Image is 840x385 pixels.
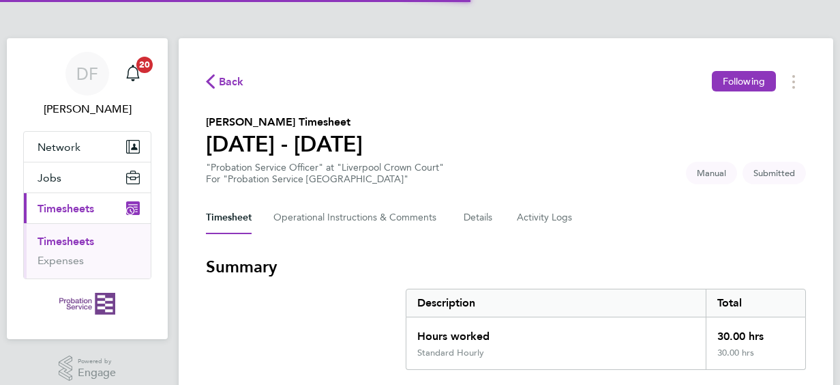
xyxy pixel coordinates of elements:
[723,75,765,87] span: Following
[206,256,806,278] h3: Summary
[464,201,495,234] button: Details
[37,202,94,215] span: Timesheets
[37,171,61,184] span: Jobs
[417,347,484,358] div: Standard Hourly
[76,65,98,83] span: DF
[406,317,706,347] div: Hours worked
[37,254,84,267] a: Expenses
[59,356,117,382] a: Powered byEngage
[136,57,153,73] span: 20
[206,173,444,185] div: For "Probation Service [GEOGRAPHIC_DATA]"
[206,162,444,185] div: "Probation Service Officer" at "Liverpool Crown Court"
[406,289,706,317] div: Description
[706,289,805,317] div: Total
[219,74,244,90] span: Back
[119,52,147,96] a: 20
[781,71,806,92] button: Timesheets Menu
[742,162,806,184] span: This timesheet is Submitted.
[24,223,151,279] div: Timesheets
[37,235,94,248] a: Timesheets
[7,38,168,339] nav: Main navigation
[23,101,151,117] span: Debbie Farrell
[206,201,252,234] button: Timesheet
[706,317,805,347] div: 30.00 hrs
[37,141,80,154] span: Network
[686,162,737,184] span: This timesheet was manually created.
[78,367,116,379] span: Engage
[206,73,244,90] button: Back
[78,356,116,367] span: Powered by
[59,293,115,315] img: probationservice-logo-retina.png
[273,201,442,234] button: Operational Instructions & Comments
[206,130,363,158] h1: [DATE] - [DATE]
[24,193,151,223] button: Timesheets
[206,114,363,130] h2: [PERSON_NAME] Timesheet
[517,201,574,234] button: Activity Logs
[706,347,805,369] div: 30.00 hrs
[406,289,806,370] div: Summary
[23,52,151,117] a: DF[PERSON_NAME]
[24,132,151,162] button: Network
[23,293,151,315] a: Go to home page
[712,71,776,91] button: Following
[24,162,151,192] button: Jobs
